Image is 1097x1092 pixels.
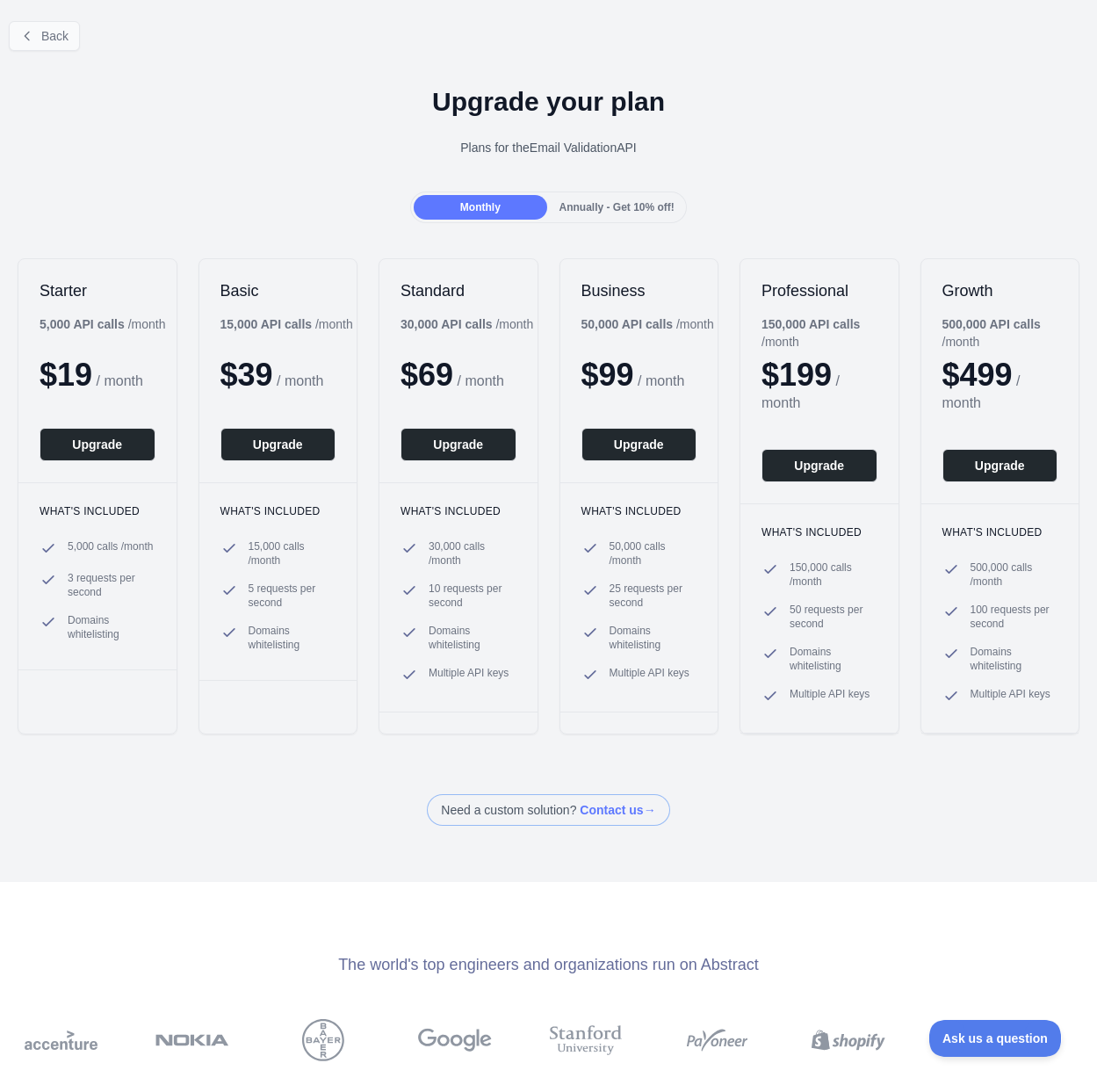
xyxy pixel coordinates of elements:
[610,666,689,683] span: Multiple API keys
[790,687,870,705] span: Multiple API keys
[790,645,877,673] span: Domains whitelisting
[429,666,509,683] span: Multiple API keys
[971,687,1050,705] span: Multiple API keys
[971,645,1058,673] span: Domains whitelisting
[929,1020,1062,1057] iframe: Toggle Customer Support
